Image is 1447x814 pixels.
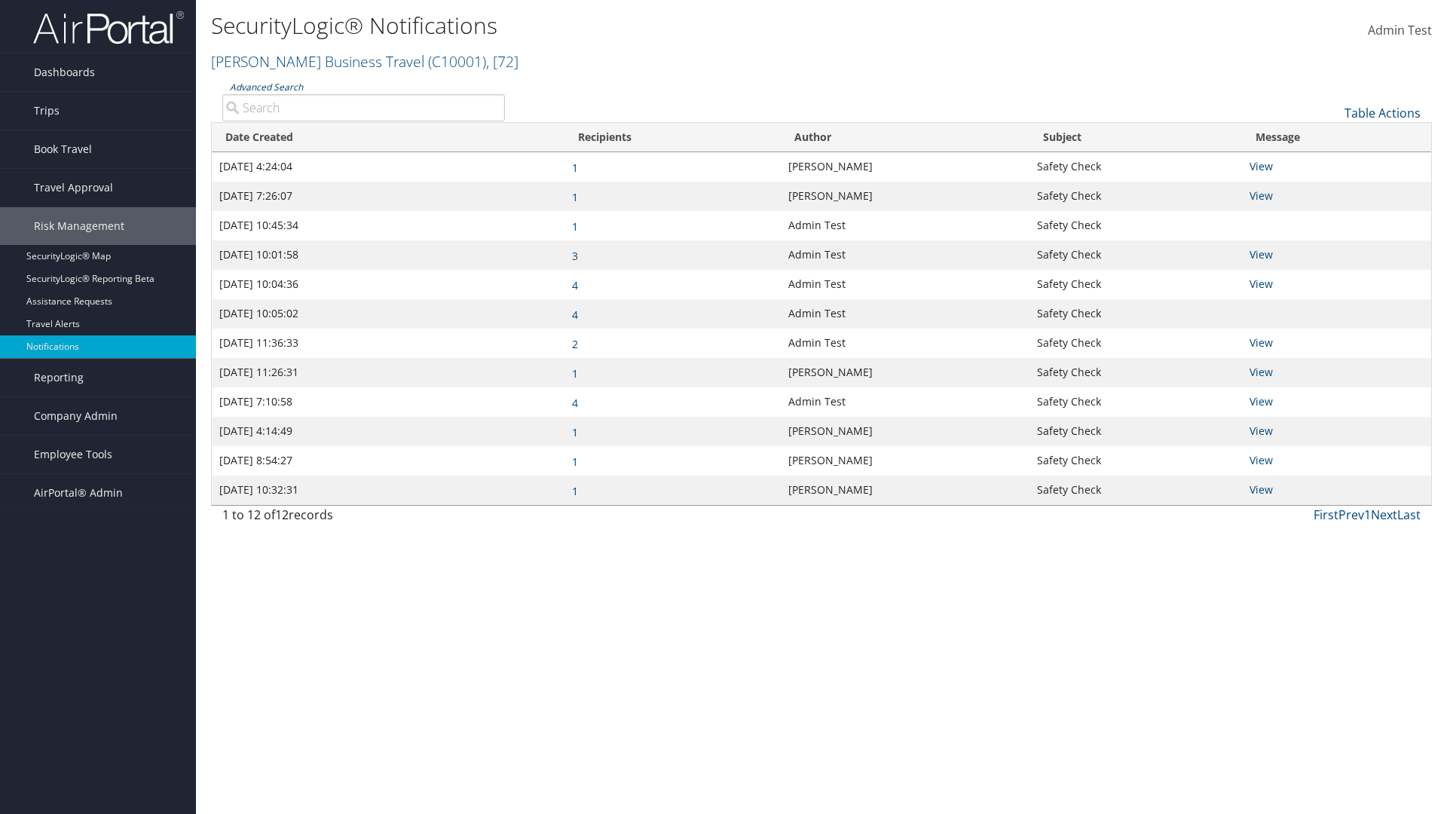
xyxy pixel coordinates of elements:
span: Employee Tools [34,436,112,473]
a: 1 [572,454,578,469]
td: [PERSON_NAME] [781,152,1029,182]
span: , [ 72 ] [486,51,519,72]
td: Safety Check [1029,358,1242,387]
td: [PERSON_NAME] [781,358,1029,387]
span: Admin Test [1368,22,1432,38]
a: View [1250,365,1273,379]
a: View [1250,453,1273,467]
span: Reporting [34,359,84,396]
a: Next [1371,506,1397,523]
td: Safety Check [1029,329,1242,358]
th: Recipients: activate to sort column ascending [564,123,781,152]
input: Advanced Search [222,94,505,121]
td: [PERSON_NAME] [781,182,1029,211]
td: [DATE] 7:26:07 [212,182,564,211]
a: View [1250,424,1273,438]
div: 1 to 12 of records [222,506,505,531]
span: Company Admin [34,397,118,435]
span: Dashboards [34,54,95,91]
td: Admin Test [781,387,1029,417]
td: Admin Test [781,329,1029,358]
td: Safety Check [1029,182,1242,211]
span: 12 [275,506,289,523]
td: [DATE] 7:10:58 [212,387,564,417]
a: Admin Test [1368,8,1432,54]
span: AirPortal® Admin [34,474,123,512]
td: Safety Check [1029,270,1242,299]
td: [DATE] 4:24:04 [212,152,564,182]
td: Safety Check [1029,446,1242,476]
td: [DATE] 10:01:58 [212,240,564,270]
td: [DATE] 10:45:34 [212,211,564,240]
a: View [1250,188,1273,203]
td: [PERSON_NAME] [781,417,1029,446]
a: 4 [572,308,578,322]
td: Safety Check [1029,240,1242,270]
span: ( C10001 ) [428,51,486,72]
a: [PERSON_NAME] Business Travel [211,51,519,72]
td: Safety Check [1029,417,1242,446]
span: Trips [34,92,60,130]
a: 1 [572,425,578,439]
a: 2 [572,337,578,351]
a: View [1250,482,1273,497]
td: [DATE] 11:26:31 [212,358,564,387]
a: Table Actions [1345,105,1421,121]
a: Prev [1338,506,1364,523]
a: 4 [572,278,578,292]
a: 1 [572,366,578,381]
td: [DATE] 10:04:36 [212,270,564,299]
a: 1 [572,190,578,204]
span: Travel Approval [34,169,113,207]
a: View [1250,335,1273,350]
a: Last [1397,506,1421,523]
a: 1 [572,484,578,498]
a: 3 [572,249,578,263]
td: [DATE] 10:05:02 [212,299,564,329]
a: 1 [572,161,578,175]
a: First [1314,506,1338,523]
th: Message: activate to sort column ascending [1242,123,1431,152]
a: View [1250,247,1273,262]
a: 4 [572,396,578,410]
a: 1 [1364,506,1371,523]
td: [PERSON_NAME] [781,476,1029,505]
span: Risk Management [34,207,124,245]
td: Admin Test [781,240,1029,270]
td: Admin Test [781,299,1029,329]
td: [DATE] 10:32:31 [212,476,564,505]
td: [DATE] 4:14:49 [212,417,564,446]
td: [DATE] 8:54:27 [212,446,564,476]
h1: SecurityLogic® Notifications [211,10,1025,41]
td: Safety Check [1029,211,1242,240]
a: 1 [572,219,578,234]
td: [DATE] 11:36:33 [212,329,564,358]
td: [PERSON_NAME] [781,446,1029,476]
td: Safety Check [1029,152,1242,182]
th: Author: activate to sort column ascending [781,123,1029,152]
span: Book Travel [34,130,92,168]
a: View [1250,394,1273,409]
td: Safety Check [1029,387,1242,417]
th: Subject: activate to sort column ascending [1029,123,1242,152]
a: View [1250,277,1273,291]
td: Safety Check [1029,476,1242,505]
a: Advanced Search [230,81,303,93]
th: Date Created: activate to sort column ascending [212,123,564,152]
a: View [1250,159,1273,173]
td: Admin Test [781,211,1029,240]
img: airportal-logo.png [33,10,184,45]
td: Admin Test [781,270,1029,299]
td: Safety Check [1029,299,1242,329]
